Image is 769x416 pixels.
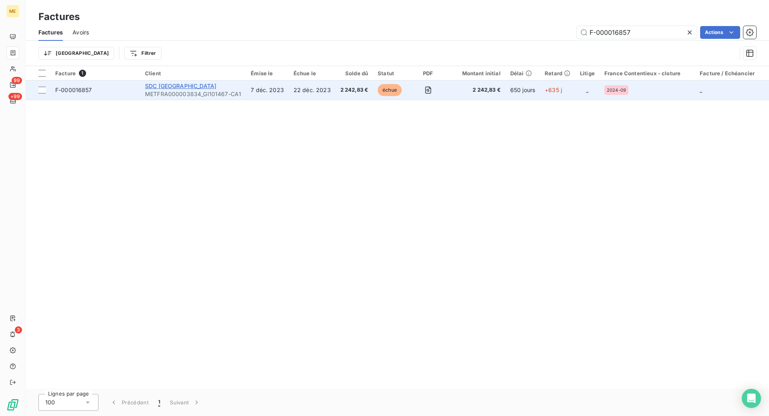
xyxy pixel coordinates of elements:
div: Délai [510,70,535,76]
span: METFRA000003834_GI101467-CA1 [145,90,241,98]
button: [GEOGRAPHIC_DATA] [38,47,114,60]
span: 1 [79,70,86,77]
span: 100 [45,398,55,406]
span: Factures [38,28,63,36]
input: Rechercher [577,26,697,39]
span: +635 j [545,86,562,93]
span: 2 242,83 € [340,86,368,94]
span: 2024-09 [607,88,626,92]
div: Solde dû [340,70,368,76]
td: 650 jours [505,80,540,100]
div: PDF [413,70,443,76]
span: F-000016857 [55,86,92,93]
span: 2 242,83 € [453,86,501,94]
div: Statut [378,70,404,76]
div: Échue le [294,70,331,76]
div: Retard [545,70,570,76]
span: 1 [158,398,160,406]
td: 22 déc. 2023 [289,80,336,100]
h3: Factures [38,10,80,24]
span: _ [586,86,588,93]
span: échue [378,84,402,96]
span: Avoirs [72,28,89,36]
div: Client [145,70,241,76]
span: SDC [GEOGRAPHIC_DATA] [145,82,216,89]
div: ME [6,5,19,18]
div: Émise le [251,70,284,76]
button: Filtrer [124,47,161,60]
div: Open Intercom Messenger [742,389,761,408]
button: 1 [153,394,165,411]
span: _ [700,86,702,93]
div: Montant initial [453,70,501,76]
div: France Contentieux - cloture [604,70,690,76]
div: Facture / Echéancier [700,70,764,76]
span: Facture [55,70,76,76]
button: Actions [700,26,740,39]
button: Précédent [105,394,153,411]
td: 7 déc. 2023 [246,80,289,100]
span: +99 [8,93,22,100]
div: Litige [580,70,595,76]
span: 99 [12,77,22,84]
button: Suivant [165,394,205,411]
img: Logo LeanPay [6,398,19,411]
span: 3 [15,326,22,334]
